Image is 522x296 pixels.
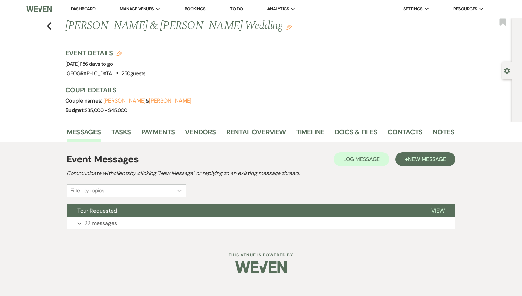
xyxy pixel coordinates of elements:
span: Budget: [65,107,85,114]
button: View [420,204,455,217]
span: $35,000 - $45,000 [85,107,127,114]
a: Timeline [296,126,325,142]
span: View [431,207,445,214]
span: Tour Requested [77,207,117,214]
button: [PERSON_NAME] [103,98,146,104]
h1: Event Messages [67,152,139,166]
p: 22 messages [84,219,117,228]
h3: Event Details [65,48,146,58]
button: +New Message [395,152,455,166]
a: To Do [230,6,243,12]
button: Edit [286,24,292,30]
img: Weven Logo [235,255,287,279]
span: Resources [453,5,477,12]
span: Analytics [267,5,289,12]
span: New Message [408,156,446,163]
h1: [PERSON_NAME] & [PERSON_NAME] Wedding [65,18,371,34]
span: & [103,97,191,104]
span: Couple names: [65,97,103,104]
span: Log Message [343,156,380,163]
span: 156 days to go [81,60,113,67]
a: Contacts [388,126,423,142]
a: Messages [67,126,101,142]
img: Weven Logo [26,2,52,16]
button: [PERSON_NAME] [149,98,191,104]
span: Settings [403,5,423,12]
a: Notes [433,126,454,142]
button: 22 messages [67,217,455,229]
a: Vendors [185,126,216,142]
a: Tasks [111,126,131,142]
div: Filter by topics... [70,187,107,195]
h3: Couple Details [65,85,447,95]
span: [DATE] [65,60,113,67]
span: 250 guests [121,70,146,77]
span: | [79,60,113,67]
a: Dashboard [71,6,96,12]
button: Log Message [334,152,389,166]
span: [GEOGRAPHIC_DATA] [65,70,113,77]
button: Open lead details [504,67,510,73]
a: Docs & Files [335,126,377,142]
a: Rental Overview [226,126,286,142]
h2: Communicate with clients by clicking "New Message" or replying to an existing message thread. [67,169,455,177]
a: Bookings [185,6,206,12]
button: Tour Requested [67,204,420,217]
a: Payments [141,126,175,142]
span: Manage Venues [120,5,154,12]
